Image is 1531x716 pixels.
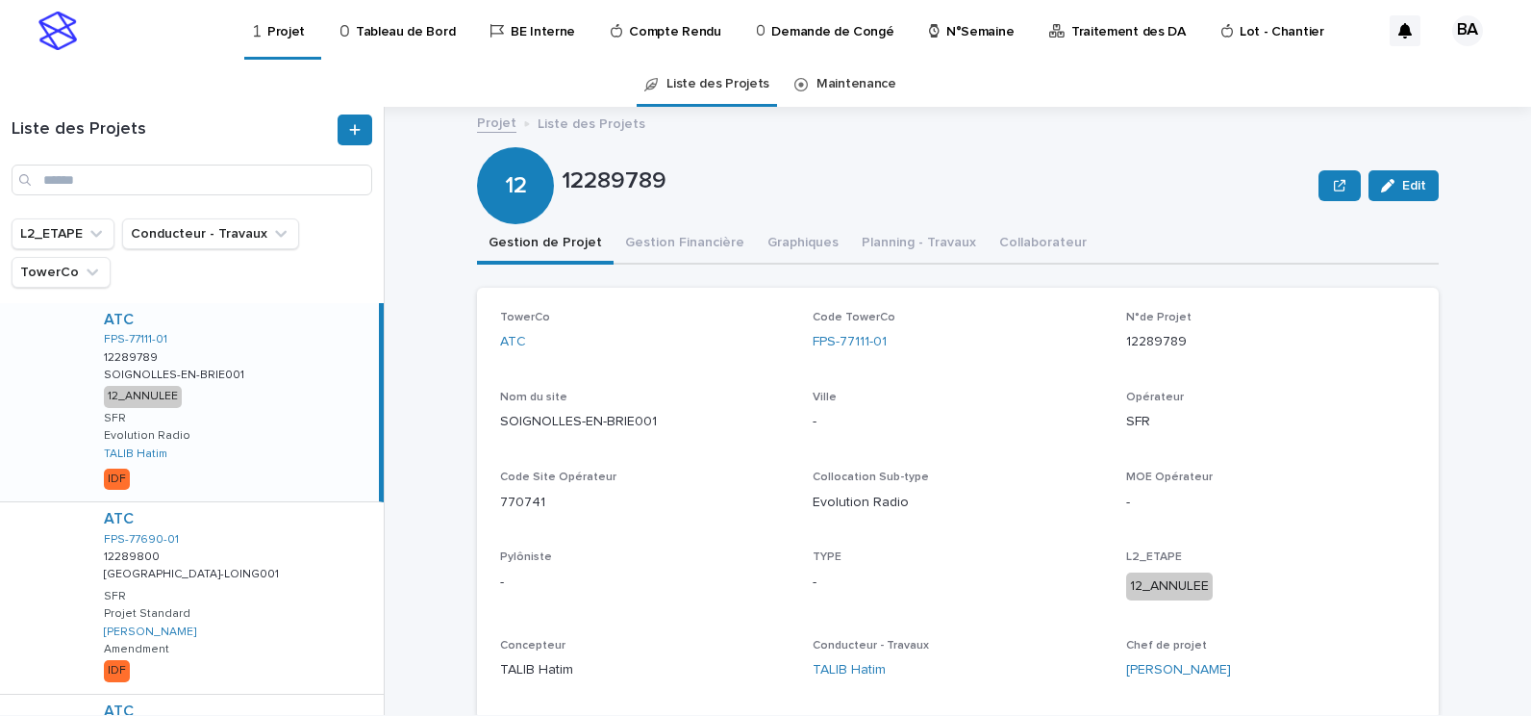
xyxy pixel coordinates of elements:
a: Liste des Projets [666,62,769,107]
p: - [1126,493,1416,513]
p: Liste des Projets [538,112,645,133]
button: Collaborateur [988,224,1098,265]
a: ATC [104,510,134,528]
span: Code TowerCo [813,312,895,323]
a: Maintenance [816,62,896,107]
div: 12 [477,94,554,199]
p: 770741 [500,493,790,513]
button: TowerCo [12,257,111,288]
p: SOIGNOLLES-EN-BRIE001 [104,365,248,382]
span: Collocation Sub-type [813,472,929,483]
a: Projet [477,111,516,133]
a: ATC [500,332,526,352]
p: SFR [104,412,126,425]
a: TALIB Hatim [104,447,167,461]
div: 12_ANNULEE [104,386,182,407]
p: 12289800 [104,547,163,564]
span: Concepteur [500,640,565,652]
a: FPS-77111-01 [813,332,887,352]
span: N°de Projet [1126,312,1192,323]
a: FPS-77111-01 [104,333,167,346]
span: Nom du site [500,392,567,403]
span: Opérateur [1126,392,1184,403]
span: Chef de projet [1126,640,1207,652]
p: 12289789 [562,167,1311,195]
a: [PERSON_NAME] [104,626,196,639]
a: TALIB Hatim [813,660,886,680]
p: - [813,412,1102,432]
span: TYPE [813,551,841,563]
span: L2_ETAPE [1126,551,1182,563]
button: L2_ETAPE [12,218,114,249]
span: Ville [813,392,837,403]
p: Evolution Radio [104,429,190,443]
div: 12_ANNULEE [1126,573,1213,601]
span: Edit [1402,179,1426,192]
p: SFR [1126,412,1416,432]
p: 12289789 [1126,332,1416,352]
a: ATC [104,311,134,329]
p: Projet Standard [104,607,190,621]
a: FPS-77690-01 [104,533,179,547]
div: IDF [104,660,130,681]
a: [PERSON_NAME] [1126,660,1231,680]
button: Conducteur - Travaux [122,218,299,249]
button: Gestion Financière [614,224,756,265]
button: Planning - Travaux [850,224,988,265]
div: IDF [104,469,130,490]
button: Gestion de Projet [477,224,614,265]
span: TowerCo [500,312,550,323]
p: SFR [104,590,126,603]
img: stacker-logo-s-only.png [38,12,77,50]
p: 12289789 [104,347,162,365]
span: MOE Opérateur [1126,472,1213,483]
span: Conducteur - Travaux [813,640,929,652]
p: Amendment [104,643,169,656]
p: TALIB Hatim [500,660,790,680]
p: Evolution Radio [813,493,1102,513]
p: - [813,573,1102,593]
p: [GEOGRAPHIC_DATA]-LOING001 [104,564,283,581]
span: Pylôniste [500,551,552,563]
button: Graphiques [756,224,850,265]
input: Search [12,165,372,195]
h1: Liste des Projets [12,119,334,141]
button: Edit [1368,170,1439,201]
span: Code Site Opérateur [500,472,616,483]
p: - [500,573,790,593]
div: BA [1452,15,1483,46]
p: SOIGNOLLES-EN-BRIE001 [500,412,790,432]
